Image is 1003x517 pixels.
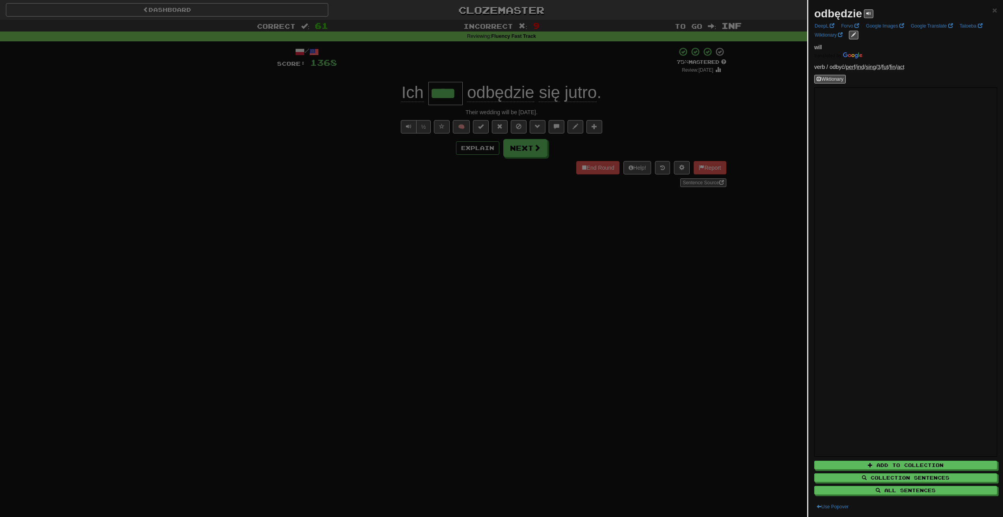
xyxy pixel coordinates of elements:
[814,473,997,482] button: Collection Sentences
[992,6,997,14] button: Close
[849,31,858,39] button: edit links
[846,64,857,70] span: /
[814,75,846,83] button: Wiktionary
[814,502,851,511] button: Use Popover
[908,22,955,30] a: Google Translate
[814,63,997,71] p: verb / odbyć /
[814,486,997,495] button: All Sentences
[957,22,985,30] a: Tatoeba
[877,64,882,70] span: /
[866,64,878,70] span: /
[882,64,888,70] abbr: Tense: Future tense
[857,64,866,70] span: /
[866,64,876,70] abbr: Number: Singular number
[814,461,997,469] button: Add to Collection
[814,52,862,59] img: Color short
[897,64,904,70] abbr: Voice: Active or actor-focus voice
[812,31,845,39] a: Wiktionary
[992,6,997,15] span: ×
[889,64,897,70] span: /
[814,7,862,20] strong: odbędzie
[882,64,889,70] span: /
[839,22,862,30] a: Forvo
[889,64,895,70] abbr: VerbForm: Finite verb
[814,44,822,50] span: will
[812,22,837,30] a: DeepL
[863,22,906,30] a: Google Images
[877,64,880,70] abbr: Person: Third person
[857,64,864,70] abbr: Mood: Indicative or realis
[846,64,855,70] abbr: Aspect: Perfect aspect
